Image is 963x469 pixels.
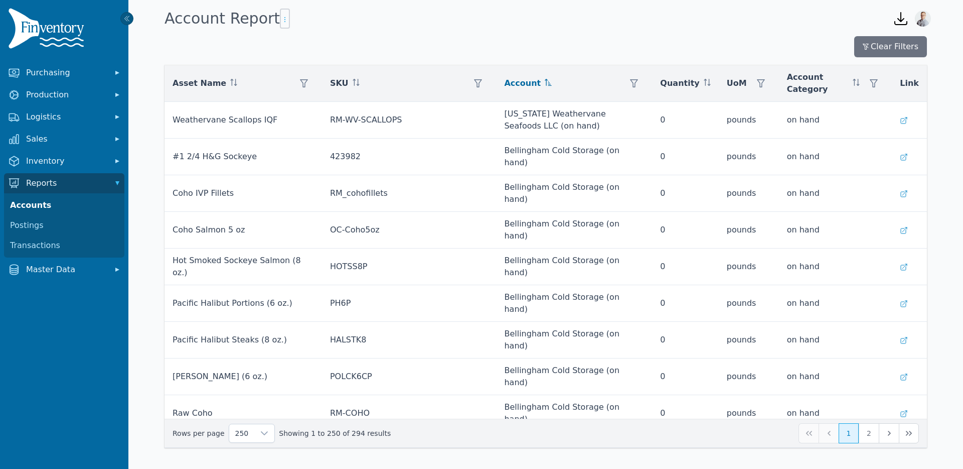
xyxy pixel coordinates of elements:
img: Joshua Benton [915,11,931,27]
td: 0 [652,322,718,359]
td: Raw Coho [165,395,322,432]
td: pounds [719,395,779,432]
span: Rows per page [229,424,255,442]
span: Production [26,89,106,101]
td: Coho Salmon 5 oz [165,212,322,249]
a: Postings [6,215,122,236]
td: pounds [719,102,779,139]
td: Hot Smoked Sockeye Salmon (8 oz.) [165,249,322,285]
td: pounds [719,322,779,359]
button: Next Page [879,423,899,443]
button: Inventory [4,151,124,171]
td: on hand [779,139,892,175]
span: Showing 1 to 250 of 294 results [279,428,391,438]
td: #1 2/4 H&G Sockeye [165,139,322,175]
td: Coho IVP Fillets [165,175,322,212]
td: pounds [719,212,779,249]
span: Purchasing [26,67,106,79]
span: Inventory [26,155,106,167]
td: Bellingham Cold Storage (on hand) [496,359,652,395]
td: 0 [652,359,718,395]
td: Bellingham Cold Storage (on hand) [496,395,652,432]
td: Bellingham Cold Storage (on hand) [496,249,652,285]
button: Page 1 [839,423,859,443]
td: RM-WV-SCALLOPS [322,102,497,139]
td: 423982 [322,139,497,175]
td: HALSTK8 [322,322,497,359]
td: OC-Coho5oz [322,212,497,249]
td: Bellingham Cold Storage (on hand) [496,212,652,249]
td: [US_STATE] Weathervane Seafoods LLC (on hand) [496,102,652,139]
button: Reports [4,173,124,193]
span: Sales [26,133,106,145]
td: Pacific Halibut Steaks (8 oz.) [165,322,322,359]
button: Master Data [4,260,124,280]
span: SKU [330,77,349,89]
td: on hand [779,102,892,139]
a: Transactions [6,236,122,256]
td: pounds [719,175,779,212]
td: RM_cohofillets [322,175,497,212]
button: Production [4,85,124,105]
td: Bellingham Cold Storage (on hand) [496,175,652,212]
td: on hand [779,212,892,249]
a: Accounts [6,195,122,215]
td: pounds [719,359,779,395]
td: 0 [652,285,718,322]
td: Bellingham Cold Storage (on hand) [496,139,652,175]
td: 0 [652,249,718,285]
td: 0 [652,139,718,175]
td: 0 [652,175,718,212]
button: Last Page [899,423,919,443]
button: Clear Filters [854,36,927,57]
td: 0 [652,102,718,139]
span: Asset Name [173,77,226,89]
td: Pacific Halibut Portions (6 oz.) [165,285,322,322]
span: Link [900,77,919,89]
td: HOTSS8P [322,249,497,285]
td: on hand [779,395,892,432]
td: Weathervane Scallops IQF [165,102,322,139]
button: Logistics [4,107,124,127]
span: UoM [727,77,747,89]
td: RM-COHO [322,395,497,432]
td: Bellingham Cold Storage (on hand) [496,285,652,322]
button: Purchasing [4,63,124,83]
td: on hand [779,322,892,359]
td: Bellingham Cold Storage (on hand) [496,322,652,359]
span: Account [504,77,541,89]
span: Reports [26,177,106,189]
span: Quantity [660,77,699,89]
img: Finventory [8,8,88,53]
button: Page 2 [859,423,879,443]
span: Account Category [787,71,849,95]
td: POLCK6CP [322,359,497,395]
td: on hand [779,249,892,285]
td: pounds [719,285,779,322]
td: 0 [652,395,718,432]
td: PH6P [322,285,497,322]
td: pounds [719,139,779,175]
td: on hand [779,359,892,395]
h1: Account Report [165,9,290,29]
td: on hand [779,175,892,212]
td: on hand [779,285,892,322]
td: pounds [719,249,779,285]
td: 0 [652,212,718,249]
button: Sales [4,129,124,149]
td: [PERSON_NAME] (6 oz.) [165,359,322,395]
span: Logistics [26,111,106,123]
span: Master Data [26,264,106,276]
